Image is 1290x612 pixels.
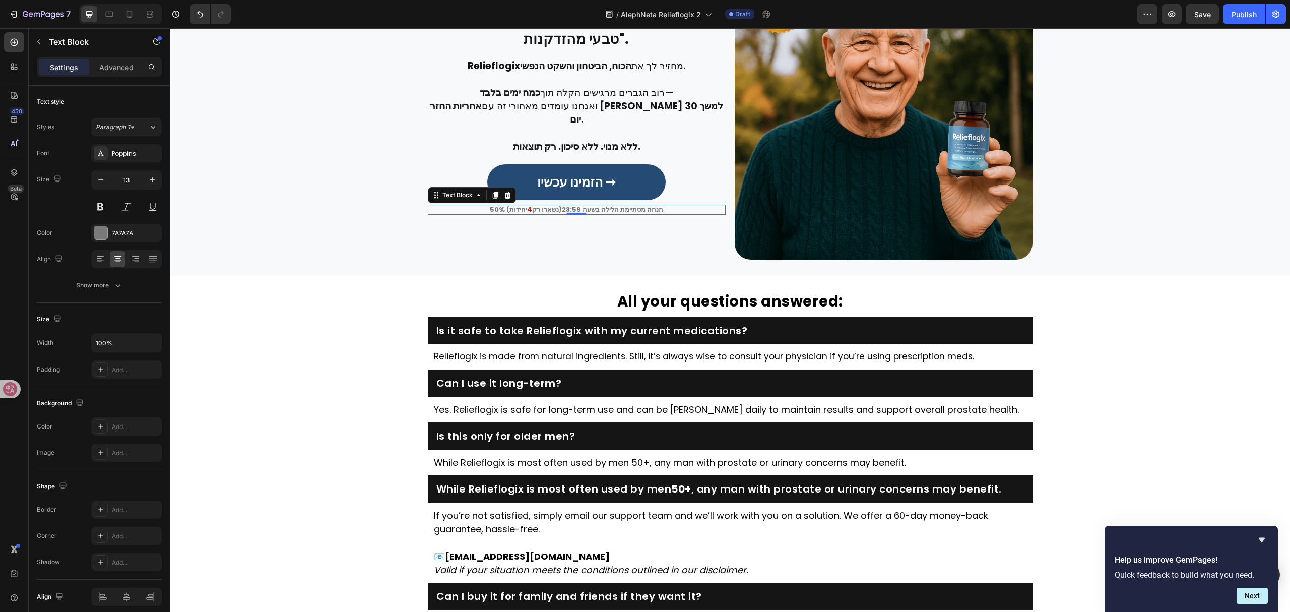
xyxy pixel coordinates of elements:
strong: All your questions answered: [447,263,673,283]
button: Paragraph 1* [91,118,162,136]
strong: Relieflogix [298,31,350,44]
button: Show more [37,276,162,294]
strong: ללא מנוי. ללא סיכון. רק תוצאות. [343,111,471,125]
h2: Is this only for older men? [266,401,855,415]
p: 📧 [264,508,857,535]
div: 7A7A7A [112,229,159,238]
div: Align [37,253,65,266]
strong: אחריות החזר [PERSON_NAME] למשך 30 יום [260,71,553,98]
div: Beta [8,185,24,193]
div: Shadow [37,558,60,567]
strong: 50+ [501,454,522,468]
h2: Can I use it long-term? [266,348,855,362]
span: / [616,9,619,20]
div: Background [37,397,86,410]
strong: 4 [357,176,362,186]
strong: 50% הנחה מסתיימת הלילה בשעה 23:59 [320,176,493,186]
button: Hide survey [1256,534,1268,546]
p: מחזיר לך את . [259,31,555,45]
i: Valid if your situation meets the conditions outlined in our disclaimer. [264,535,578,548]
div: Styles [37,123,54,132]
h2: Can I buy it for family and friends if they want it? [266,561,855,575]
h2: Is it safe to take Relieflogix with my current medications? [266,295,855,310]
p: If you’re not satisfied, simply email our support team and we’ll work with you on a solution. We ... [264,480,857,508]
div: Rich Text Editor. Editing area: main [258,176,556,187]
div: Publish [1232,9,1257,20]
div: 450 [10,107,24,115]
p: Advanced [99,62,134,73]
p: Yes. Relieflogix is safe for long-term use and can be [PERSON_NAME] daily to maintain results and... [264,375,857,388]
p: (נשארו רק ) [259,177,555,186]
div: Add... [112,365,159,375]
strong: [EMAIL_ADDRESS][DOMAIN_NAME] [275,522,440,534]
div: Border [37,505,56,514]
p: Text Block [49,36,135,48]
div: Undo/Redo [190,4,231,24]
div: Text Block [271,162,305,171]
div: Corner [37,531,57,540]
span: AlephNeta Relieflogix 2 [621,9,701,20]
div: Size [37,313,63,326]
p: 7 [66,8,71,20]
p: Quick feedback to build what you need. [1115,570,1268,580]
p: Relieflogix is made from natural ingredients. Still, it’s always wise to consult your physician i... [264,322,857,335]
div: Add... [112,506,159,515]
p: While Relieflogix is most often used by men 50+, any man with prostate or urinary concerns may be... [264,427,857,441]
h2: Help us improve GemPages! [1115,554,1268,566]
div: Size [37,173,63,187]
div: Add... [112,449,159,458]
div: Shape [37,480,69,494]
strong: הזמינו עכשיו ➞ [367,145,446,163]
div: Poppins [112,149,159,158]
span: Save [1194,10,1211,19]
button: Next question [1237,588,1268,604]
strong: הכוח, הביטחון והשקט הנפשי [350,31,462,44]
strong: כמה ימים בלבד [310,57,370,71]
div: Align [37,590,66,604]
div: Text style [37,97,64,106]
div: Width [37,338,53,347]
input: Auto [92,334,161,352]
div: Add... [112,532,159,541]
div: Add... [112,422,159,432]
span: Draft [735,10,750,19]
div: Show more [76,280,123,290]
div: Image [37,448,54,457]
iframe: Design area [170,28,1290,612]
div: Add... [112,558,159,567]
button: Save [1186,4,1219,24]
div: Color [37,228,52,237]
button: 7 [4,4,75,24]
strong: יחידות [340,176,357,186]
p: Settings [50,62,78,73]
span: Paragraph 1* [96,123,134,132]
div: Font [37,149,49,158]
p: רוב הגברים מרגישים הקלה תוך — ואנחנו עומדים מאחורי זה עם . [259,58,555,98]
div: Color [37,422,52,431]
h2: While Relieflogix is most often used by men , any man with prostate or urinary concerns may benefit. [266,454,855,468]
a: הזמינו עכשיו ➞ [317,136,496,172]
div: Help us improve GemPages! [1115,534,1268,604]
button: Publish [1223,4,1265,24]
div: Padding [37,365,60,374]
